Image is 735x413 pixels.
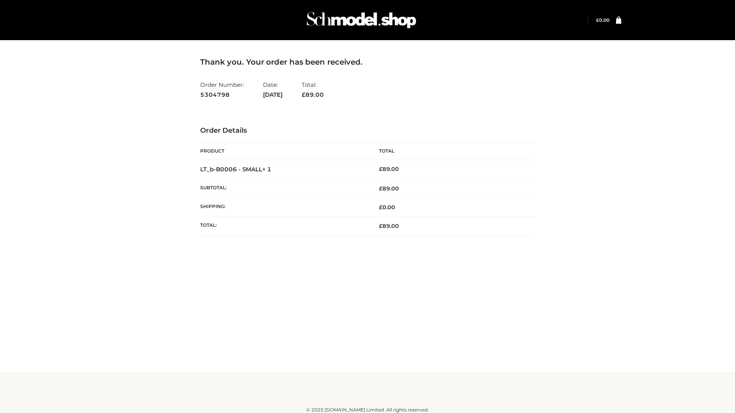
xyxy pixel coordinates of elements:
span: £ [302,91,305,98]
th: Total: [200,217,367,236]
a: £0.00 [596,17,609,23]
span: £ [379,166,382,172]
li: Date: [263,78,283,101]
span: £ [379,185,382,192]
th: Shipping: [200,198,367,217]
span: £ [596,17,599,23]
bdi: 89.00 [379,166,399,172]
bdi: 0.00 [596,17,609,23]
h3: Order Details [200,127,535,135]
strong: 5304798 [200,90,244,100]
strong: LT_b-B0006 - SMALL [200,166,271,173]
span: £ [379,223,382,229]
li: Total: [302,78,324,101]
th: Subtotal: [200,179,367,198]
th: Product [200,143,367,160]
span: 89.00 [302,91,324,98]
h3: Thank you. Your order has been received. [200,57,535,67]
span: 89.00 [379,185,399,192]
strong: × 1 [262,166,271,173]
bdi: 0.00 [379,204,395,211]
span: £ [379,204,382,211]
th: Total [367,143,535,160]
img: Schmodel Admin 964 [304,5,419,35]
li: Order Number: [200,78,244,101]
span: 89.00 [379,223,399,229]
strong: [DATE] [263,90,283,100]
